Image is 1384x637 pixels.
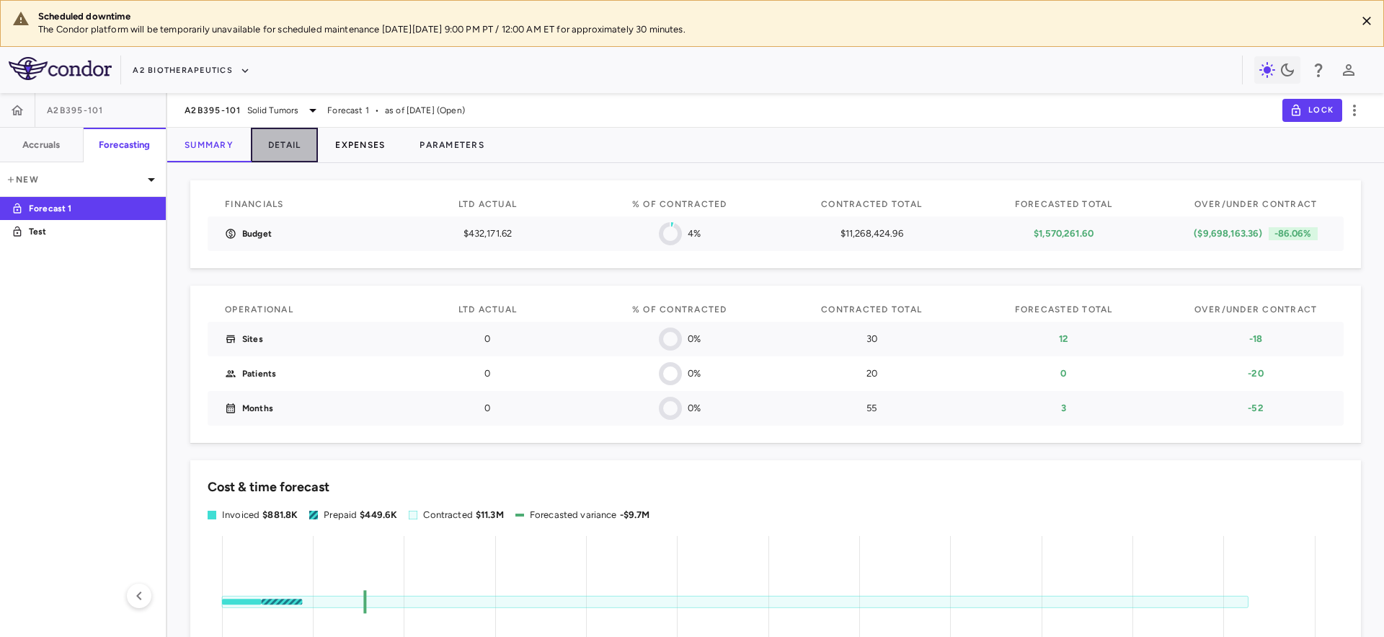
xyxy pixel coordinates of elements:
p: ($9,698,163.36) [1194,227,1262,240]
span: LTD Actual [458,304,518,315]
p: 30 [801,333,942,346]
p: -52 [1185,402,1326,415]
button: Expenses [318,128,402,162]
p: Forecast 1 [29,202,136,215]
p: 0 [417,367,558,380]
p: $432,171.62 [417,227,558,240]
p: Months [242,402,273,415]
h6: Forecasting [99,139,151,151]
span: • [375,104,379,117]
div: Scheduled downtime [38,10,1344,23]
span: -$9.7M [620,509,650,520]
span: Operational [225,304,293,315]
p: 0 [417,402,558,415]
div: Forecasted variance [530,509,650,522]
div: Contracted [423,509,503,522]
span: $449.6K [360,509,397,520]
span: as of [DATE] (Open) [385,104,465,117]
button: Close [1356,10,1378,32]
span: $881.8K [262,509,298,520]
p: Budget [242,227,272,240]
span: Financials [225,199,284,209]
button: Summary [167,128,251,162]
button: Parameters [402,128,502,162]
p: Sites [242,333,263,346]
button: Lock [1282,99,1342,122]
h6: Accruals [22,139,60,151]
span: $11.3M [476,509,504,520]
span: Contracted Total [821,304,922,315]
p: 55 [801,402,942,415]
p: -20 [1185,367,1326,380]
span: LTD actual [458,199,518,209]
p: 0% [688,402,701,415]
p: -18 [1185,333,1326,346]
p: 4% [688,227,701,240]
h6: Cost & time forecast [208,478,329,497]
span: Contracted Total [821,199,922,209]
p: 20 [801,367,942,380]
p: 12 [993,333,1135,346]
button: Detail [251,128,319,162]
p: 0% [688,333,701,346]
p: 0 [417,333,558,346]
p: Patients [242,367,276,380]
span: % of Contracted [632,304,727,315]
p: 0% [688,367,701,380]
p: $11,268,424.96 [801,227,942,240]
p: 3 [993,402,1135,415]
p: $1,570,261.60 [993,227,1135,240]
span: A2B395-101 [47,105,104,116]
span: Over/Under Contract [1194,199,1318,209]
p: 0 [993,367,1135,380]
p: The Condor platform will be temporarily unavailable for scheduled maintenance [DATE][DATE] 9:00 P... [38,23,1344,36]
span: Forecasted Total [1015,304,1113,315]
span: Over/Under Contract [1194,304,1318,315]
p: New [6,173,143,186]
span: Forecasted Total [1015,199,1113,209]
span: % of Contracted [632,199,727,209]
span: A2B395-101 [185,105,241,116]
button: A2 Biotherapeutics [133,59,250,82]
span: Forecast 1 [327,104,369,117]
span: Solid Tumors [247,104,299,117]
div: Invoiced [222,509,298,522]
img: logo-full-SnFGN8VE.png [9,57,112,80]
div: Prepaid [324,509,397,522]
p: Test [29,225,136,238]
p: -86.06% [1269,227,1318,240]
